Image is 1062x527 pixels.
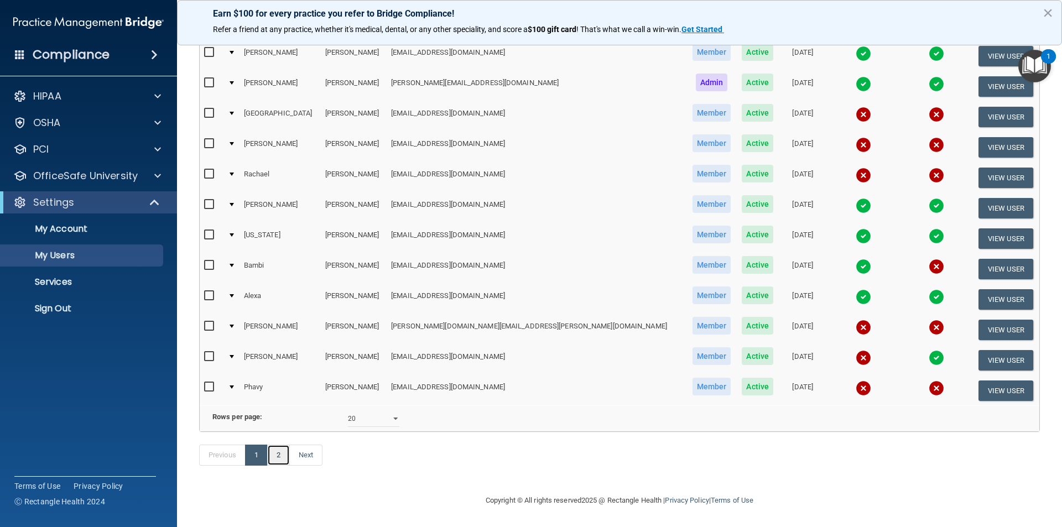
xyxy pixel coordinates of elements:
[387,132,686,163] td: [EMAIL_ADDRESS][DOMAIN_NAME]
[387,345,686,375] td: [EMAIL_ADDRESS][DOMAIN_NAME]
[7,250,158,261] p: My Users
[779,71,826,102] td: [DATE]
[978,259,1033,279] button: View User
[387,375,686,405] td: [EMAIL_ADDRESS][DOMAIN_NAME]
[742,378,773,395] span: Active
[693,134,731,152] span: Member
[240,375,321,405] td: Phavy
[321,284,387,315] td: [PERSON_NAME]
[742,195,773,213] span: Active
[681,25,724,34] a: Get Started
[13,196,160,209] a: Settings
[693,165,731,182] span: Member
[387,71,686,102] td: [PERSON_NAME][EMAIL_ADDRESS][DOMAIN_NAME]
[74,481,123,492] a: Privacy Policy
[7,223,158,234] p: My Account
[978,228,1033,249] button: View User
[742,134,773,152] span: Active
[742,104,773,122] span: Active
[929,350,944,366] img: tick.e7d51cea.svg
[742,74,773,91] span: Active
[693,195,731,213] span: Member
[779,345,826,375] td: [DATE]
[321,71,387,102] td: [PERSON_NAME]
[779,284,826,315] td: [DATE]
[742,43,773,61] span: Active
[418,483,821,518] div: Copyright © All rights reserved 2025 @ Rectangle Health | |
[665,496,709,504] a: Privacy Policy
[742,317,773,335] span: Active
[576,25,681,34] span: ! That's what we call a win-win.
[978,320,1033,340] button: View User
[856,137,871,153] img: cross.ca9f0e7f.svg
[267,445,290,466] a: 2
[856,168,871,183] img: cross.ca9f0e7f.svg
[33,169,138,182] p: OfficeSafe University
[240,315,321,345] td: [PERSON_NAME]
[693,378,731,395] span: Member
[213,8,1026,19] p: Earn $100 for every practice you refer to Bridge Compliance!
[929,198,944,213] img: tick.e7d51cea.svg
[13,143,161,156] a: PCI
[240,41,321,71] td: [PERSON_NAME]
[387,163,686,193] td: [EMAIL_ADDRESS][DOMAIN_NAME]
[240,223,321,254] td: [US_STATE]
[929,380,944,396] img: cross.ca9f0e7f.svg
[978,198,1033,218] button: View User
[693,43,731,61] span: Member
[742,347,773,365] span: Active
[856,259,871,274] img: tick.e7d51cea.svg
[978,168,1033,188] button: View User
[779,254,826,284] td: [DATE]
[321,102,387,132] td: [PERSON_NAME]
[742,165,773,182] span: Active
[779,163,826,193] td: [DATE]
[856,320,871,335] img: cross.ca9f0e7f.svg
[1043,4,1053,22] button: Close
[321,223,387,254] td: [PERSON_NAME]
[33,90,61,103] p: HIPAA
[779,132,826,163] td: [DATE]
[528,25,576,34] strong: $100 gift card
[387,102,686,132] td: [EMAIL_ADDRESS][DOMAIN_NAME]
[696,74,728,91] span: Admin
[240,132,321,163] td: [PERSON_NAME]
[711,496,753,504] a: Terms of Use
[779,375,826,405] td: [DATE]
[856,350,871,366] img: cross.ca9f0e7f.svg
[240,102,321,132] td: [GEOGRAPHIC_DATA]
[929,259,944,274] img: cross.ca9f0e7f.svg
[321,41,387,71] td: [PERSON_NAME]
[856,107,871,122] img: cross.ca9f0e7f.svg
[14,496,105,507] span: Ⓒ Rectangle Health 2024
[321,254,387,284] td: [PERSON_NAME]
[856,228,871,244] img: tick.e7d51cea.svg
[978,350,1033,371] button: View User
[33,116,61,129] p: OSHA
[240,193,321,223] td: [PERSON_NAME]
[929,107,944,122] img: cross.ca9f0e7f.svg
[693,226,731,243] span: Member
[13,12,164,34] img: PMB logo
[856,46,871,61] img: tick.e7d51cea.svg
[13,169,161,182] a: OfficeSafe University
[929,76,944,92] img: tick.e7d51cea.svg
[387,284,686,315] td: [EMAIL_ADDRESS][DOMAIN_NAME]
[33,143,49,156] p: PCI
[929,228,944,244] img: tick.e7d51cea.svg
[13,116,161,129] a: OSHA
[199,445,246,466] a: Previous
[978,289,1033,310] button: View User
[387,193,686,223] td: [EMAIL_ADDRESS][DOMAIN_NAME]
[1018,50,1051,82] button: Open Resource Center, 1 new notification
[240,163,321,193] td: Rachael
[387,223,686,254] td: [EMAIL_ADDRESS][DOMAIN_NAME]
[387,41,686,71] td: [EMAIL_ADDRESS][DOMAIN_NAME]
[240,345,321,375] td: [PERSON_NAME]
[7,303,158,314] p: Sign Out
[693,317,731,335] span: Member
[978,76,1033,97] button: View User
[321,193,387,223] td: [PERSON_NAME]
[387,254,686,284] td: [EMAIL_ADDRESS][DOMAIN_NAME]
[779,315,826,345] td: [DATE]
